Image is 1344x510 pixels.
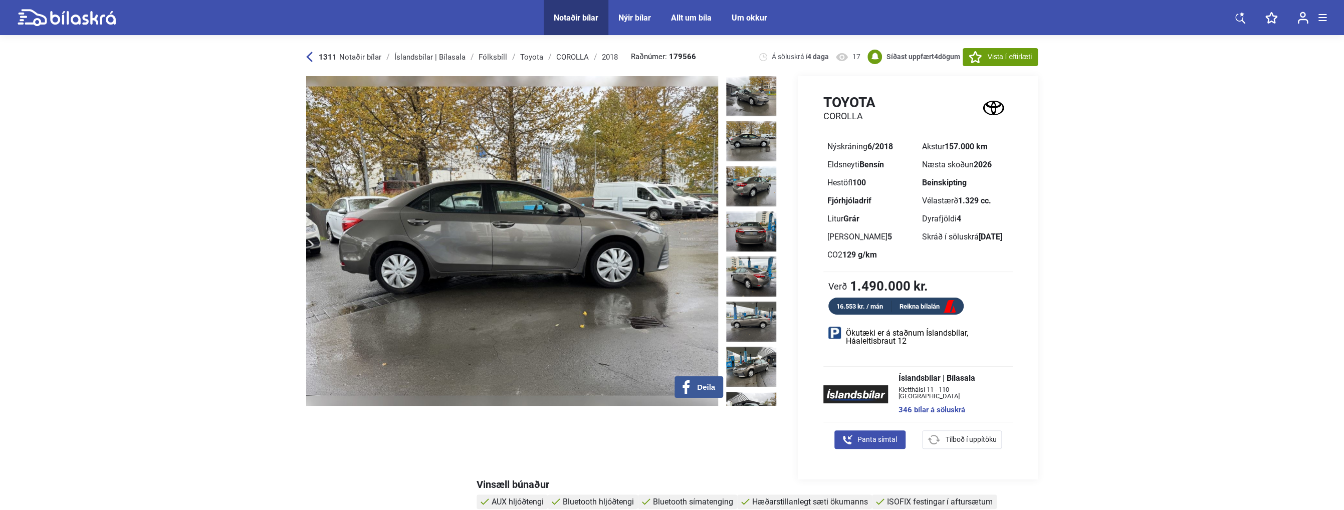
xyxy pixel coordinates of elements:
[988,52,1032,62] span: Vista í eftirlæti
[922,178,967,187] b: Beinskipting
[857,434,897,445] span: Panta símtal
[726,257,776,297] img: 1759243250_5523916109023896916_31543223439427242.jpg
[827,143,914,151] div: Nýskráning
[477,479,1038,489] div: Vinsæll búnaður
[958,196,991,205] b: 1.329 cc.
[554,13,598,23] a: Notaðir bílar
[852,178,866,187] b: 100
[732,13,767,23] a: Um okkur
[945,434,996,445] span: Tilboð í uppítöku
[675,376,723,398] button: Deila
[957,214,961,223] b: 4
[922,197,1009,205] div: Vélastærð
[752,497,868,506] span: Hæðarstillanlegt sæti ökumanns
[697,383,715,392] span: Deila
[886,53,960,61] b: Síðast uppfært dögum
[887,232,892,241] b: 5
[807,53,829,61] b: 4 daga
[339,53,381,62] span: Notaðir bílar
[602,53,618,61] div: 2018
[945,142,988,151] b: 157.000 km
[479,53,507,61] div: Fólksbíll
[934,53,938,61] span: 4
[726,166,776,206] img: 1759243249_1539091421613870011_31543222220051038.jpg
[828,301,891,312] div: 16.553 kr. / mán
[898,406,1003,414] a: 346 bílar á söluskrá
[726,121,776,161] img: 1759234863_3664804908384588966_31534835803439101.jpg
[520,53,543,61] div: Toyota
[922,233,1009,241] div: Skráð í söluskrá
[319,53,337,62] b: 1311
[394,53,466,61] div: Íslandsbílar | Bílasala
[979,232,1002,241] b: [DATE]
[922,143,1009,151] div: Akstur
[842,250,877,260] b: 129 g/km
[823,94,875,111] h1: Toyota
[618,13,651,23] a: Nýir bílar
[653,497,733,506] span: Bluetooth símatenging
[726,76,776,116] img: 1759243249_7140654225613647289_31543221644750096.jpg
[631,53,696,61] span: Raðnúmer:
[963,48,1038,66] button: Vista í eftirlæti
[726,392,776,432] img: 1759243252_3437817430707451366_31543224912092115.jpg
[726,302,776,342] img: 1759234866_2373907590891200060_31534838698765658.jpg
[556,53,589,61] div: COROLLA
[974,160,992,169] b: 2026
[852,52,860,62] span: 17
[492,497,544,506] span: AUX hljóðtengi
[828,281,847,291] span: Verð
[846,329,1008,345] span: Ökutæki er á staðnum Íslandsbílar, Háaleitisbraut 12
[867,142,893,151] b: 6/2018
[671,13,712,23] a: Allt um bíla
[922,215,1009,223] div: Dyrafjöldi
[891,301,964,313] a: Reikna bílalán
[827,161,914,169] div: Eldsneyti
[922,161,1009,169] div: Næsta skoðun
[898,374,1003,382] span: Íslandsbílar | Bílasala
[843,214,859,223] b: Grár
[726,211,776,251] img: 1759243250_7359997924429450533_31543222814013218.jpg
[726,347,776,387] img: 1759243251_8058982454951622365_31543224202181384.jpg
[827,233,914,241] div: [PERSON_NAME]
[850,280,928,293] b: 1.490.000 kr.
[823,111,875,122] h2: COROLLA
[827,251,914,259] div: CO2
[827,179,914,187] div: Hestöfl
[669,53,696,61] b: 179566
[898,386,1003,399] span: Kletthálsi 11 - 110 [GEOGRAPHIC_DATA]
[1297,12,1308,24] img: user-login.svg
[974,94,1013,122] img: logo Toyota COROLLA
[859,160,884,169] b: Bensín
[772,52,829,62] span: Á söluskrá í
[887,497,993,506] span: ISOFIX festingar í aftursætum
[827,196,871,205] b: Fjórhjóladrif
[827,215,914,223] div: Litur
[563,497,634,506] span: Bluetooth hljóðtengi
